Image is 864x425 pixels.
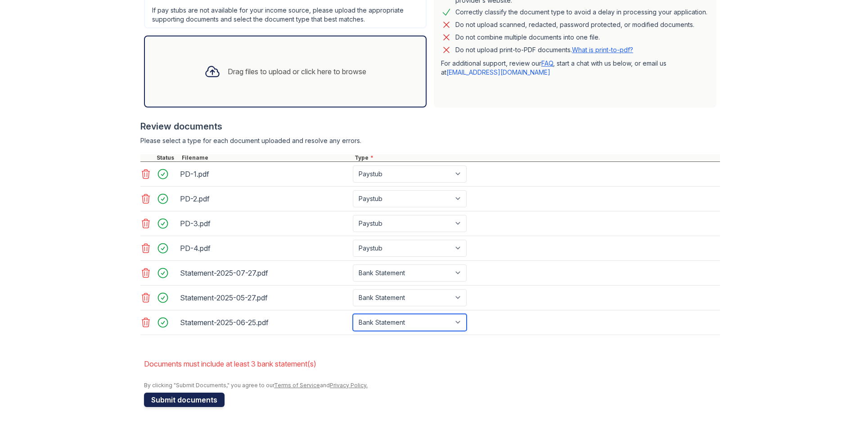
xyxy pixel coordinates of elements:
button: Submit documents [144,393,225,407]
div: Please select a type for each document uploaded and resolve any errors. [140,136,720,145]
div: PD-4.pdf [180,241,349,255]
div: Status [155,154,180,161]
a: Privacy Policy. [330,382,368,389]
div: Statement-2025-05-27.pdf [180,291,349,305]
a: [EMAIL_ADDRESS][DOMAIN_NAME] [446,68,550,76]
div: Review documents [140,120,720,133]
div: PD-3.pdf [180,216,349,231]
div: Statement-2025-06-25.pdf [180,315,349,330]
div: Do not upload scanned, redacted, password protected, or modified documents. [455,19,694,30]
p: For additional support, review our , start a chat with us below, or email us at [441,59,709,77]
p: Do not upload print-to-PDF documents. [455,45,633,54]
div: Statement-2025-07-27.pdf [180,266,349,280]
li: Documents must include at least 3 bank statement(s) [144,355,720,373]
a: FAQ [541,59,553,67]
div: Do not combine multiple documents into one file. [455,32,600,43]
a: What is print-to-pdf? [572,46,633,54]
div: Drag files to upload or click here to browse [228,66,366,77]
a: Terms of Service [274,382,320,389]
div: PD-1.pdf [180,167,349,181]
div: Type [353,154,720,161]
div: Correctly classify the document type to avoid a delay in processing your application. [455,7,707,18]
div: By clicking "Submit Documents," you agree to our and [144,382,720,389]
div: Filename [180,154,353,161]
div: PD-2.pdf [180,192,349,206]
